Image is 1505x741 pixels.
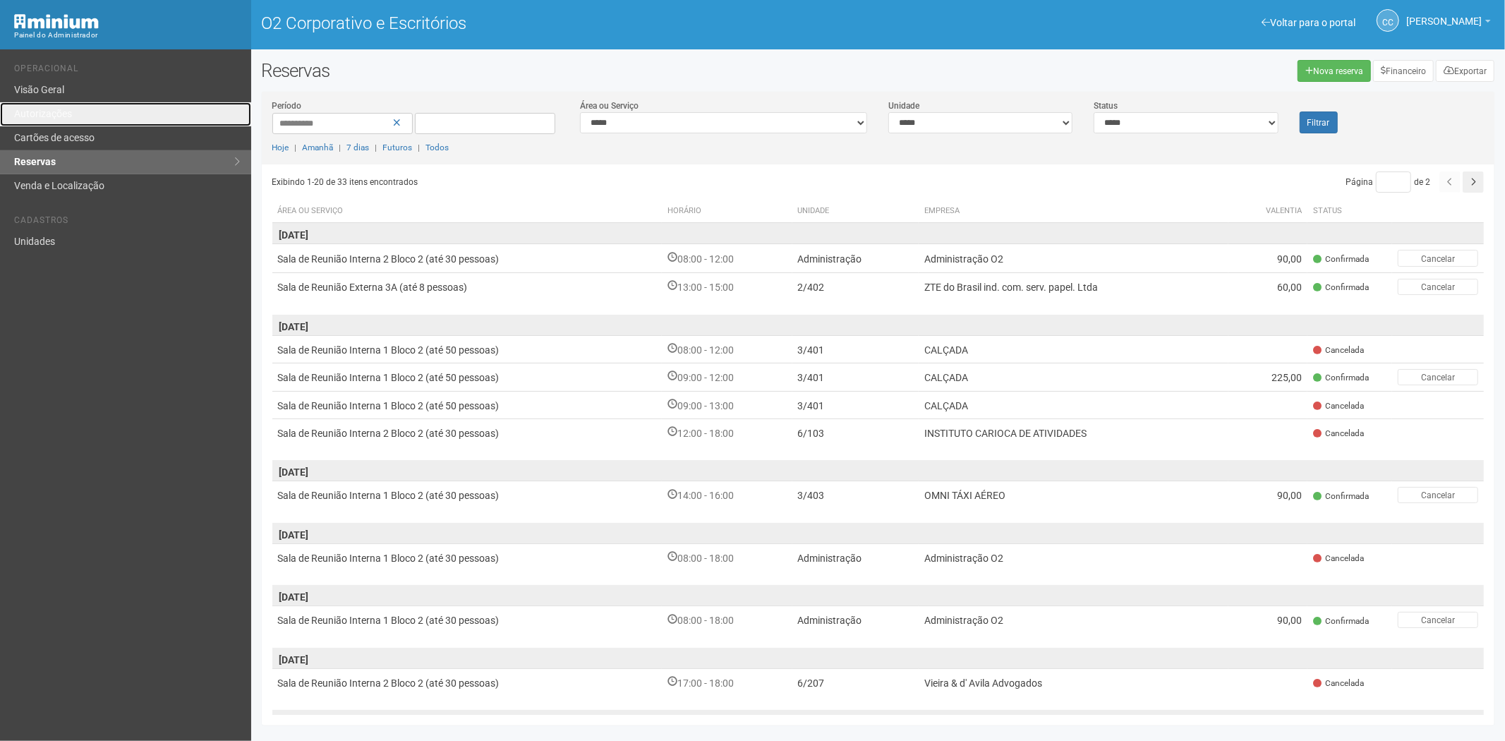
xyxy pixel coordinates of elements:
font: Empresa [924,206,960,215]
font: Valentia [1266,206,1302,215]
a: [PERSON_NAME] [1406,18,1491,29]
font: [DATE] [279,529,309,541]
font: 90,00 [1277,253,1302,265]
font: 3/401 [798,372,825,383]
a: Futuros [383,143,413,152]
font: [PERSON_NAME] [1406,16,1482,27]
font: [DATE] [279,321,309,332]
font: Horário [667,206,701,215]
font: Unidade [888,101,919,111]
font: 60,00 [1277,282,1302,293]
a: Hoje [272,143,289,152]
font: Sala de Reunião Interna 2 Bloco 2 (até 30 pessoas) [278,253,500,265]
font: 09:00 - 12:00 [677,372,734,383]
font: CALÇADA [924,400,968,411]
font: 08:00 - 18:00 [677,553,734,564]
font: OMNI TÁXI AÉREO [924,490,1005,501]
font: 08:00 - 12:00 [677,253,734,265]
font: Painel do Administrador [14,31,98,39]
font: Filtrar [1307,118,1330,128]
font: Cancelada [1325,401,1364,411]
font: Cancelar [1421,615,1455,625]
a: Financeiro [1373,60,1434,82]
font: Cancelar [1421,490,1455,500]
font: Cancelada [1325,678,1364,688]
font: Amanhã [303,143,334,152]
font: Exibindo 1-20 de 33 itens encontrados [272,177,418,187]
font: CALÇADA [924,344,968,356]
font: Exportar [1454,66,1487,76]
font: Área ou Serviço [580,101,639,111]
font: CALÇADA [924,372,968,383]
font: 3/401 [798,344,825,356]
font: Voltar para o portal [1270,17,1355,28]
font: | [418,143,421,152]
font: Cartões de acesso [14,132,95,143]
font: 13:00 - 15:00 [677,282,734,293]
font: Reservas [262,60,330,81]
font: 90,00 [1277,490,1302,501]
font: Administração [798,615,862,627]
font: 6/103 [798,428,825,439]
font: 12:00 - 18:00 [677,428,734,439]
font: Confirmada [1325,373,1369,382]
font: 08:00 - 12:00 [677,344,734,356]
font: Sala de Reunião Externa 3A (até 8 pessoas) [278,282,468,293]
font: Sala de Reunião Interna 1 Bloco 2 (até 50 pessoas) [278,400,500,411]
font: [DATE] [279,591,309,603]
font: | [339,143,342,152]
font: Cancelada [1325,553,1364,563]
font: [DATE] [279,229,309,241]
font: Administração [798,553,862,564]
font: 90,00 [1277,615,1302,627]
a: CC [1377,9,1399,32]
font: Sala de Reunião Interna 1 Bloco 2 (até 50 pessoas) [278,372,500,383]
font: Página [1346,177,1373,187]
font: 2/402 [798,282,825,293]
font: [DATE] [279,466,309,478]
font: Visão Geral [14,84,64,95]
font: 14:00 - 16:00 [677,490,734,501]
a: Todos [426,143,449,152]
font: Confirmada [1325,491,1369,501]
font: Sala de Reunião Interna 2 Bloco 2 (até 30 pessoas) [278,677,500,689]
font: Confirmada [1325,254,1369,264]
a: 7 dias [347,143,370,152]
button: Exportar [1436,60,1494,82]
font: Sala de Reunião Interna 1 Bloco 2 (até 30 pessoas) [278,615,500,627]
font: | [295,143,297,152]
font: Financeiro [1386,66,1426,76]
font: 17:00 - 18:00 [677,677,734,689]
span: Camila Catarina Lima [1406,2,1482,27]
font: ZTE do Brasil ind. com. serv. papel. Ltda [924,282,1098,293]
font: 08:00 - 18:00 [677,615,734,627]
font: Cancelar [1421,254,1455,264]
font: Operacional [14,64,78,73]
font: CC [1383,18,1394,28]
font: 3/403 [798,490,825,501]
font: Sala de Reunião Interna 2 Bloco 2 (até 30 pessoas) [278,428,500,439]
font: 3/401 [798,400,825,411]
a: Nova reserva [1298,60,1371,82]
font: INSTITUTO CARIOCA DE ATIVIDADES [924,428,1087,439]
font: Sala de Reunião Interna 1 Bloco 2 (até 30 pessoas) [278,553,500,564]
font: Período [272,101,302,111]
font: 6/207 [798,677,825,689]
button: Filtrar [1300,112,1338,133]
font: Reservas [14,156,56,167]
font: Status [1094,101,1118,111]
font: Cancelar [1421,282,1455,292]
font: Vieira & d' Avila Advogados [924,677,1042,689]
button: Cancelar [1398,250,1478,266]
button: Cancelar [1398,487,1478,503]
font: de 2 [1414,177,1430,187]
button: Cancelar [1398,612,1478,628]
font: Sala de Reunião Interna 1 Bloco 2 (até 50 pessoas) [278,344,500,356]
font: | [375,143,377,152]
font: Administração [798,253,862,265]
font: Nova reserva [1313,66,1363,76]
font: 09:00 - 13:00 [677,400,734,411]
